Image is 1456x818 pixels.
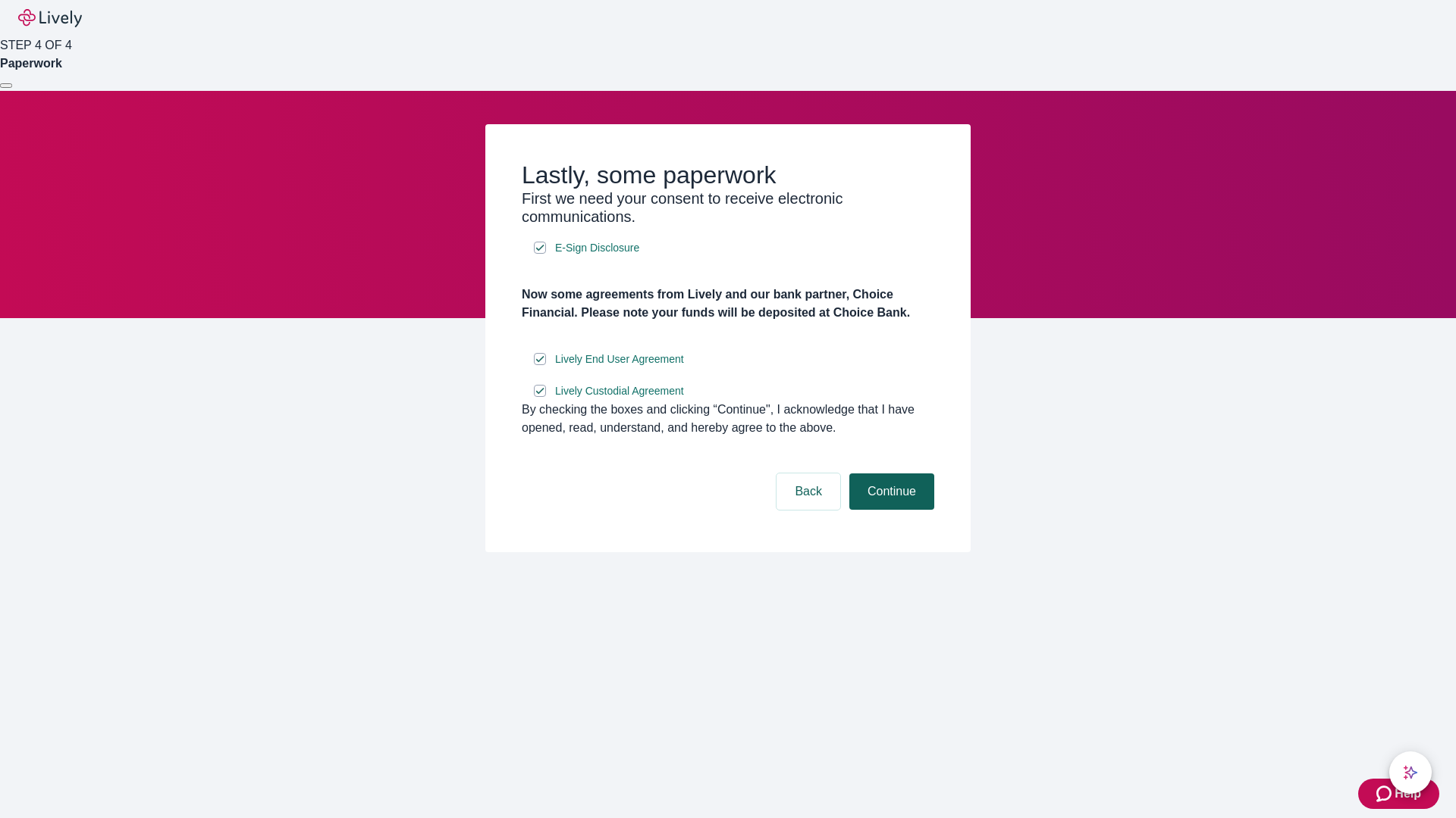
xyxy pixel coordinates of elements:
[1376,785,1395,803] svg: Zendesk support icon
[777,473,840,510] button: Back
[849,473,934,510] button: Continue
[552,350,687,369] a: e-sign disclosure document
[522,189,934,226] h3: First we need your consent to receive electronic communications.
[555,383,684,399] span: Lively Custodial Agreement
[18,9,82,27] img: Lively
[555,240,639,256] span: E-Sign Disclosure
[1403,765,1418,780] svg: Lively AI Assistant
[552,239,642,258] a: e-sign disclosure document
[1395,785,1421,803] span: Help
[522,401,934,437] div: By checking the boxes and clicking “Continue", I acknowledge that I have opened, read, understand...
[522,161,934,189] h2: Lastly, some paperwork
[552,382,687,401] a: e-sign disclosure document
[522,286,934,322] h4: Now some agreements from Lively and our bank partner, Choice Financial. Please note your funds wi...
[1358,779,1439,809] button: Zendesk support iconHelp
[1389,751,1432,794] button: chat
[555,351,684,367] span: Lively End User Agreement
